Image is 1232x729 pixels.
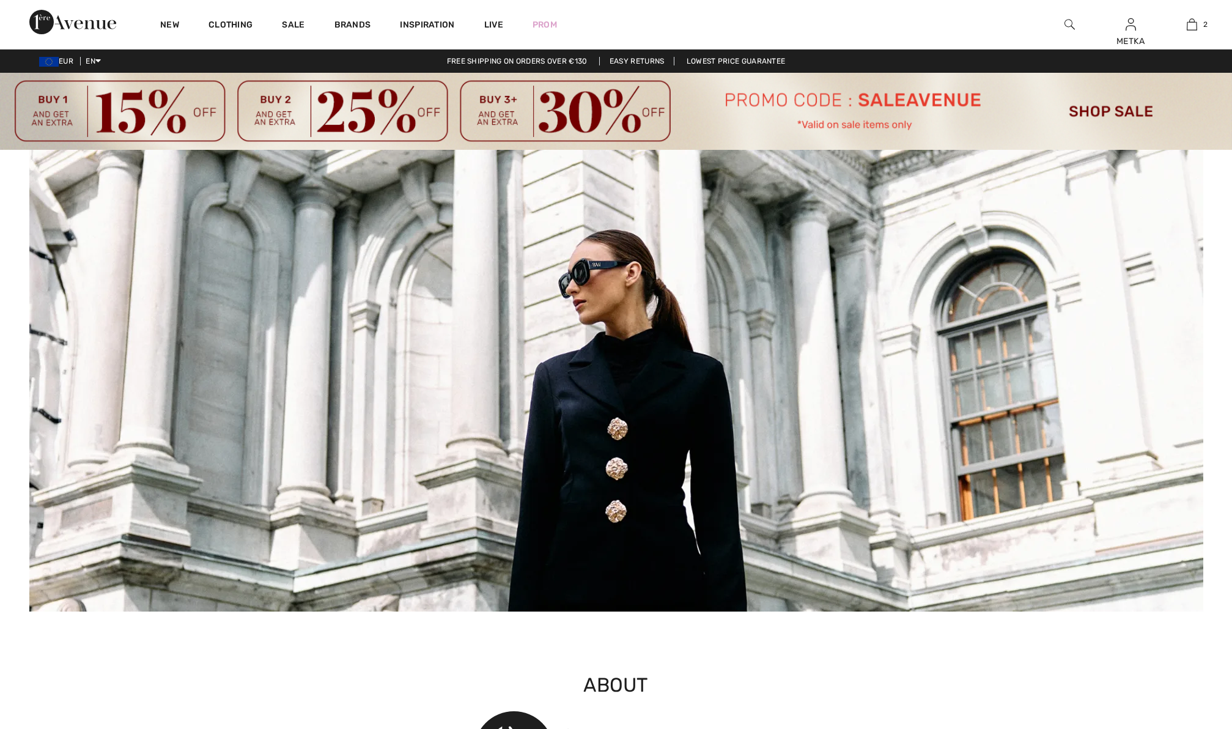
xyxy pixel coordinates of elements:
span: Inspiration [400,20,454,32]
h1: ABOUT [427,673,805,697]
img: About 1èreAvenue [29,150,1203,612]
a: Easy Returns [599,57,675,65]
img: search the website [1064,17,1075,32]
img: 1ère Avenue [29,10,116,34]
span: 2 [1203,19,1208,30]
img: My Info [1126,17,1136,32]
a: Sign In [1126,18,1136,30]
iframe: Opens a widget where you can find more information [1153,692,1220,723]
a: Clothing [208,20,253,32]
a: Lowest Price Guarantee [677,57,795,65]
a: Prom [533,18,557,31]
a: 2 [1162,17,1222,32]
a: Free shipping on orders over €130 [437,57,597,65]
div: METKA [1101,35,1160,48]
img: Euro [39,57,59,67]
a: Live [484,18,503,31]
span: EUR [39,57,78,65]
a: New [160,20,179,32]
a: Brands [334,20,371,32]
span: EN [86,57,101,65]
img: My Bag [1187,17,1197,32]
a: Sale [282,20,304,32]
